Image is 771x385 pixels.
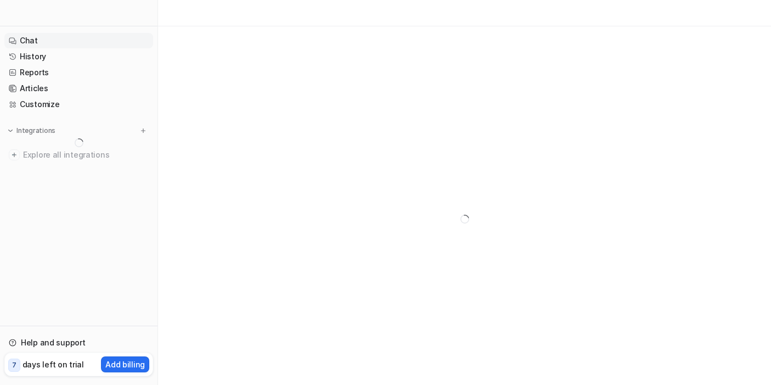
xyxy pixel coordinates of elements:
[4,97,153,112] a: Customize
[105,359,145,370] p: Add billing
[4,33,153,48] a: Chat
[16,126,55,135] p: Integrations
[9,149,20,160] img: explore all integrations
[4,65,153,80] a: Reports
[4,335,153,350] a: Help and support
[4,49,153,64] a: History
[4,147,153,163] a: Explore all integrations
[23,146,149,164] span: Explore all integrations
[7,127,14,135] img: expand menu
[4,125,59,136] button: Integrations
[12,360,16,370] p: 7
[101,356,149,372] button: Add billing
[139,127,147,135] img: menu_add.svg
[22,359,84,370] p: days left on trial
[4,81,153,96] a: Articles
